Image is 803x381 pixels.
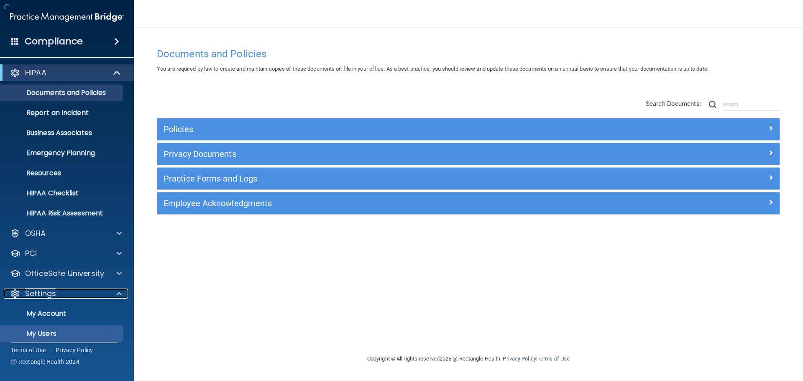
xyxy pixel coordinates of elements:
[10,68,121,78] a: HIPAA
[10,9,124,26] img: PMB logo
[164,199,618,208] h5: Employee Acknowledgments
[10,248,122,258] a: PCI
[164,172,773,185] a: Practice Forms and Logs
[164,174,618,183] h5: Practice Forms and Logs
[537,355,570,362] a: Terms of Use
[157,49,780,59] h4: Documents and Policies
[5,169,120,177] p: Resources
[25,248,37,258] p: PCI
[25,36,83,47] h4: Compliance
[164,147,773,161] a: Privacy Documents
[10,228,122,238] a: OSHA
[157,66,708,72] span: You are required by law to create and maintain copies of these documents on file in your office. ...
[5,109,120,117] p: Report an Incident
[5,189,120,197] p: HIPAA Checklist
[25,268,104,279] p: OfficeSafe University
[723,98,780,111] input: Search
[164,149,618,159] h5: Privacy Documents
[5,129,120,137] p: Business Associates
[25,289,56,299] p: Settings
[56,346,93,354] a: Privacy Policy
[25,68,46,78] p: HIPAA
[5,149,120,157] p: Emergency Planning
[5,330,120,338] p: My Users
[10,268,122,279] a: OfficeSafe University
[164,197,773,210] a: Employee Acknowledgments
[10,289,122,299] a: Settings
[5,309,120,318] p: My Account
[11,358,79,366] span: Ⓒ Rectangle Health 2024
[11,346,46,354] a: Terms of Use
[503,355,536,362] a: Privacy Policy
[646,100,701,107] span: Search Documents:
[5,209,120,217] p: HIPAA Risk Assessment
[25,228,46,238] p: OSHA
[316,345,621,372] div: Copyright © All rights reserved 2025 @ Rectangle Health | |
[5,89,120,97] p: Documents and Policies
[164,123,773,136] a: Policies
[164,125,618,134] h5: Policies
[709,101,716,108] img: ic-search.3b580494.png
